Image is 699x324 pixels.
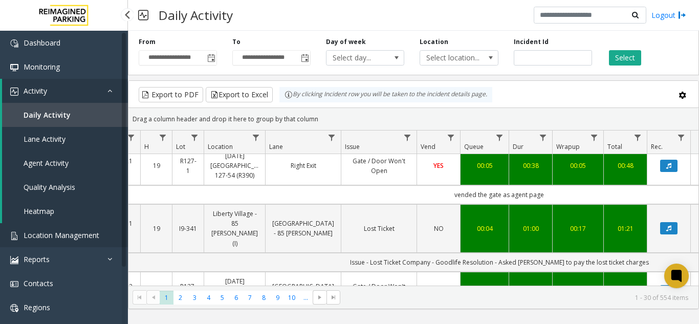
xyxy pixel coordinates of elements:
a: [GEOGRAPHIC_DATA] - 85 [PERSON_NAME] [272,219,335,238]
a: Date Filter Menu [124,131,138,144]
span: Page 1 [160,291,173,305]
span: Go to the last page [326,290,340,305]
span: Issue [345,142,360,151]
span: Location Management [24,230,99,240]
a: Right Exit [272,161,335,170]
button: Export to PDF [139,87,203,102]
a: Issue Filter Menu [401,131,414,144]
a: 00:04 [467,224,503,233]
span: Location [208,142,233,151]
a: Daily Activity [2,103,128,127]
span: Page 9 [271,291,285,305]
span: Lot [176,142,185,151]
img: 'icon' [10,63,18,72]
a: Heatmap [2,199,128,223]
span: Monitoring [24,62,60,72]
h3: Daily Activity [154,3,238,28]
span: Quality Analysis [24,182,75,192]
span: NO [434,224,444,233]
span: Page 7 [243,291,257,305]
label: Incident Id [514,37,549,47]
img: logout [678,10,686,20]
span: Page 2 [173,291,187,305]
a: Wrapup Filter Menu [587,131,601,144]
a: 00:05 [467,161,503,170]
span: Go to the last page [330,293,338,301]
a: Quality Analysis [2,175,128,199]
a: 00:17 [559,224,597,233]
span: Page 11 [299,291,313,305]
span: Go to the next page [313,290,326,305]
a: [GEOGRAPHIC_DATA] Exit [272,282,335,301]
a: Lot Filter Menu [188,131,202,144]
a: 01:00 [515,224,546,233]
span: H [144,142,149,151]
a: Vend Filter Menu [444,131,458,144]
img: infoIcon.svg [285,91,293,99]
a: Total Filter Menu [631,131,645,144]
span: Toggle popup [205,51,216,65]
img: 'icon' [10,88,18,96]
span: Queue [464,142,484,151]
a: Liberty Village - 85 [PERSON_NAME] (I) [210,209,259,248]
span: Toggle popup [299,51,310,65]
a: 19 [147,161,166,170]
a: Rec. Filter Menu [674,131,688,144]
label: Location [420,37,448,47]
label: Day of week [326,37,366,47]
a: 00:48 [610,161,641,170]
img: 'icon' [10,39,18,48]
a: 19 [147,224,166,233]
a: 00:05 [559,161,597,170]
span: Select location... [420,51,482,65]
a: [DATE] [GEOGRAPHIC_DATA] 127-54 (R390) [210,276,259,306]
img: 'icon' [10,256,18,264]
span: Daily Activity [24,110,71,120]
a: I9-341 [179,224,198,233]
a: Queue Filter Menu [493,131,507,144]
label: To [232,37,241,47]
span: Page 6 [229,291,243,305]
img: 'icon' [10,232,18,240]
span: Page 3 [188,291,202,305]
img: pageIcon [138,3,148,28]
span: Heatmap [24,206,54,216]
kendo-pager-info: 1 - 30 of 554 items [346,293,688,302]
span: Page 10 [285,291,299,305]
span: Agent Activity [24,158,69,168]
a: 00:38 [515,161,546,170]
span: Select day... [326,51,388,65]
span: Page 8 [257,291,271,305]
a: Dur Filter Menu [536,131,550,144]
a: Activity [2,79,128,103]
a: Gate / Door Won't Open [347,156,410,176]
span: Contacts [24,278,53,288]
a: Agent Activity [2,151,128,175]
span: Page 4 [202,291,215,305]
a: Logout [651,10,686,20]
div: Data table [128,131,698,286]
span: Total [607,142,622,151]
span: Lane [269,142,283,151]
a: 01:21 [610,224,641,233]
a: Gate / Door Won't Open [347,282,410,301]
button: Export to Excel [206,87,273,102]
a: Location Filter Menu [249,131,263,144]
button: Select [609,50,641,66]
a: [DATE] [GEOGRAPHIC_DATA] 127-54 (R390) [210,151,259,181]
span: Rec. [651,142,663,151]
div: Drag a column header and drop it here to group by that column [128,110,698,128]
span: Dur [513,142,523,151]
span: Regions [24,303,50,312]
a: Lane Activity [2,127,128,151]
a: H Filter Menu [156,131,170,144]
span: Page 5 [215,291,229,305]
span: Vend [421,142,435,151]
